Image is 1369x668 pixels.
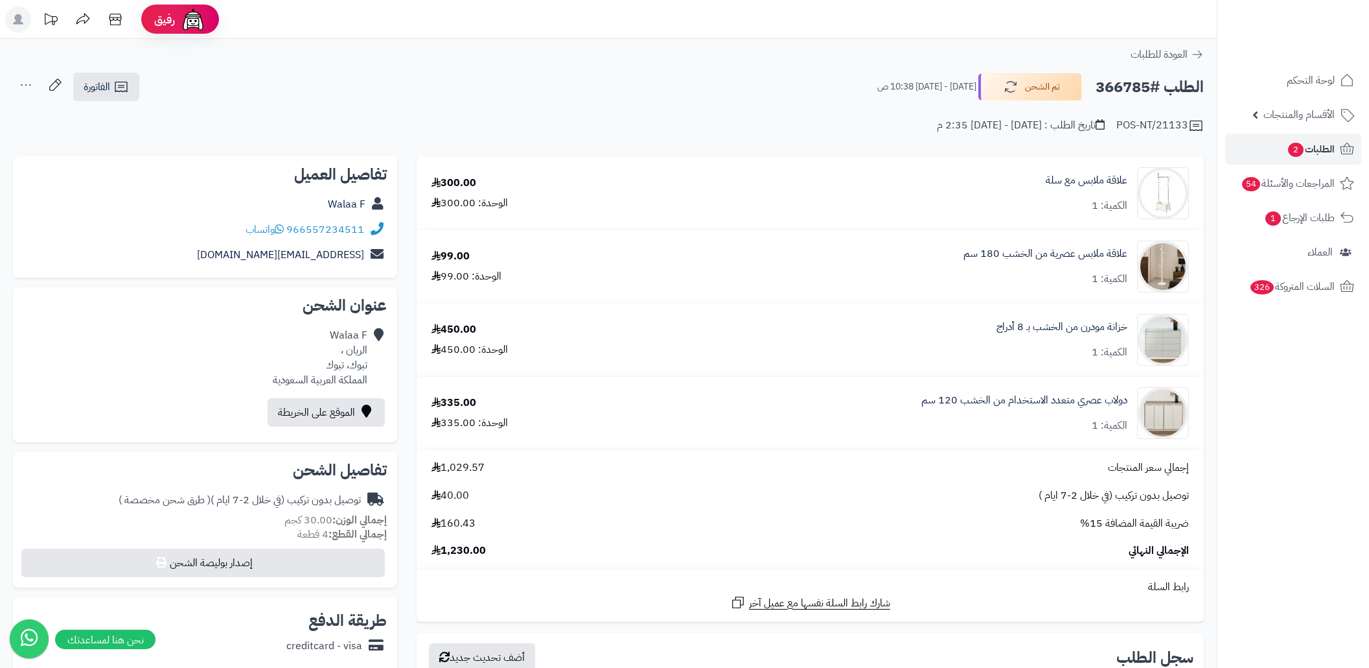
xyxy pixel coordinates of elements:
h3: سجل الطلب [1116,650,1193,665]
span: 326 [1250,280,1274,294]
a: العملاء [1225,237,1361,268]
a: 966557234511 [286,222,364,237]
div: 300.00 [431,176,476,191]
a: الطلبات2 [1225,134,1361,165]
span: توصيل بدون تركيب (في خلال 2-7 ايام ) [1039,488,1189,503]
div: الوحدة: 300.00 [431,196,508,211]
img: 1710240688-110107010035-90x90.jpg [1138,167,1188,219]
div: رابط السلة [422,580,1199,595]
div: الكمية: 1 [1092,418,1127,433]
div: Walaa F الريان ، تبوك، تبوك المملكة العربية السعودية [273,328,367,387]
div: creditcard - visa [286,639,362,654]
span: شارك رابط السلة نفسها مع عميل آخر [749,596,890,611]
img: 1753691349-1-90x90.jpg [1138,314,1188,366]
div: 99.00 [431,249,470,264]
span: الأقسام والمنتجات [1263,106,1335,124]
div: تاريخ الطلب : [DATE] - [DATE] 2:35 م [937,118,1105,133]
div: الكمية: 1 [1092,272,1127,287]
img: 1753167036-1-90x90.jpg [1138,241,1188,292]
div: POS-NT/21133 [1116,118,1204,134]
a: تحديثات المنصة [34,6,67,36]
span: طلبات الإرجاع [1264,209,1335,227]
small: [DATE] - [DATE] 10:38 ص [877,80,976,93]
a: لوحة التحكم [1225,65,1361,96]
h2: تفاصيل الشحن [23,462,387,478]
a: طلبات الإرجاع1 [1225,202,1361,233]
img: 1753947492-1-90x90.jpg [1138,387,1188,439]
span: المراجعات والأسئلة [1241,174,1335,193]
div: توصيل بدون تركيب (في خلال 2-7 ايام ) [119,493,361,508]
span: 1,029.57 [431,460,485,475]
div: 335.00 [431,396,476,411]
span: 160.43 [431,516,476,531]
span: 2 [1288,143,1304,157]
button: إصدار بوليصة الشحن [21,549,385,577]
a: الفاتورة [73,73,139,101]
span: رفيق [154,12,175,27]
span: الطلبات [1287,140,1335,158]
span: 54 [1242,177,1260,191]
span: إجمالي سعر المنتجات [1108,460,1189,475]
a: شارك رابط السلة نفسها مع عميل آخر [730,595,890,611]
div: الكمية: 1 [1092,198,1127,213]
div: الكمية: 1 [1092,345,1127,360]
h2: عنوان الشحن [23,298,387,313]
strong: إجمالي الوزن: [332,512,387,528]
strong: إجمالي القطع: [328,527,387,542]
img: ai-face.png [180,6,206,32]
span: الفاتورة [84,79,110,95]
div: الوحدة: 335.00 [431,416,508,431]
a: العودة للطلبات [1131,47,1204,62]
span: العودة للطلبات [1131,47,1188,62]
div: الوحدة: 99.00 [431,269,501,284]
span: السلات المتروكة [1249,278,1335,296]
h2: طريقة الدفع [308,613,387,628]
span: العملاء [1307,243,1333,261]
a: المراجعات والأسئلة54 [1225,168,1361,199]
span: ( طرق شحن مخصصة ) [119,492,211,508]
a: خزانة مودرن من الخشب بـ 8 أدراج [996,320,1127,335]
h2: تفاصيل العميل [23,167,387,182]
a: Walaa F [328,197,365,212]
span: الإجمالي النهائي [1129,543,1189,558]
span: 1,230.00 [431,543,486,558]
div: 450.00 [431,322,476,337]
a: [EMAIL_ADDRESS][DOMAIN_NAME] [197,247,364,263]
a: علاقة ملابس عصرية من الخشب 180 سم [963,246,1127,261]
a: واتساب [246,222,284,237]
a: دولاب عصري متعدد الاستخدام من الخشب 120 سم [921,393,1127,408]
span: 1 [1265,211,1281,226]
small: 30.00 كجم [284,512,387,528]
small: 4 قطعة [297,527,387,542]
a: علاقة ملابس مع سلة [1046,173,1127,188]
span: لوحة التحكم [1287,71,1335,89]
div: الوحدة: 450.00 [431,342,508,357]
span: 40.00 [431,488,469,503]
span: ضريبة القيمة المضافة 15% [1080,516,1189,531]
a: السلات المتروكة326 [1225,271,1361,302]
button: تم الشحن [978,73,1082,101]
h2: الطلب #366785 [1096,74,1204,101]
a: الموقع على الخريطة [268,398,385,427]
